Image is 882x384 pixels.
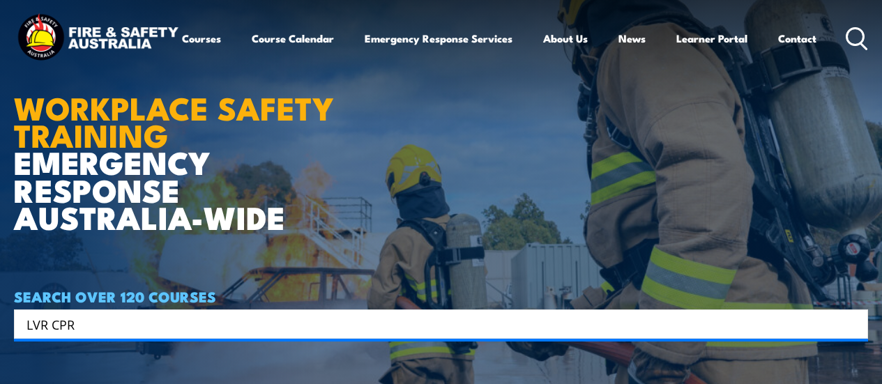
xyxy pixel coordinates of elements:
a: Contact [778,22,816,55]
a: News [618,22,646,55]
form: Search form [29,314,840,334]
a: Courses [182,22,221,55]
strong: WORKPLACE SAFETY TRAINING [14,83,334,158]
input: Search input [26,314,837,335]
a: Emergency Response Services [365,22,512,55]
a: About Us [543,22,588,55]
h4: SEARCH OVER 120 COURSES [14,289,868,304]
button: Search magnifier button [844,314,863,334]
a: Course Calendar [252,22,334,55]
h1: EMERGENCY RESPONSE AUSTRALIA-WIDE [14,59,355,230]
a: Learner Portal [676,22,747,55]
